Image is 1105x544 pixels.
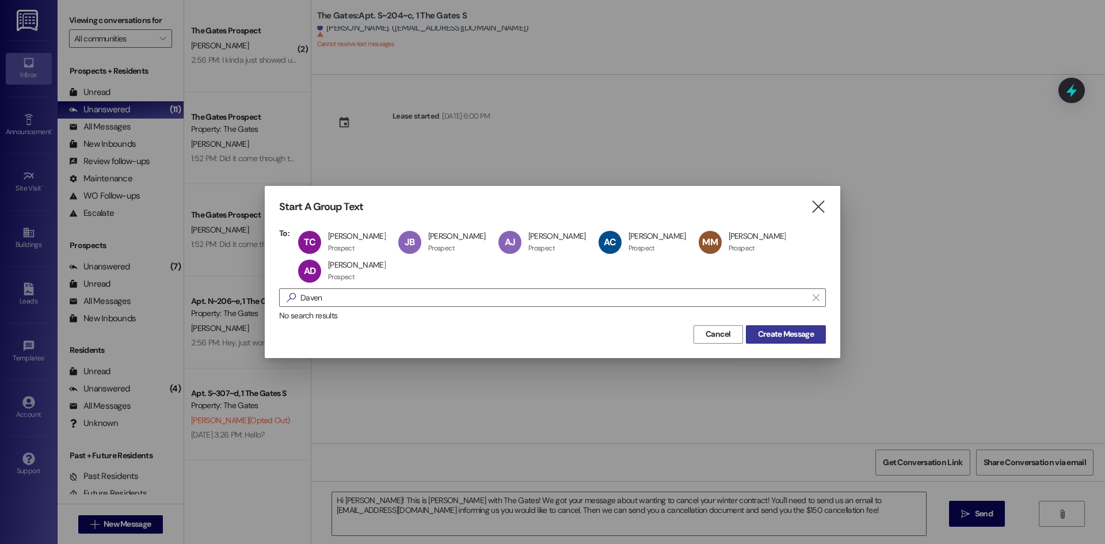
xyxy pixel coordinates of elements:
div: [PERSON_NAME] [328,260,386,270]
div: Prospect [528,244,555,253]
div: No search results [279,310,826,322]
button: Cancel [694,325,743,344]
input: Search for any contact or apartment [300,290,807,306]
i:  [282,292,300,304]
div: [PERSON_NAME] [528,231,586,241]
span: AD [304,265,315,277]
div: Prospect [628,244,655,253]
div: Prospect [729,244,755,253]
span: TC [304,236,315,248]
button: Clear text [807,289,825,306]
i:  [810,201,826,213]
div: [PERSON_NAME] [428,231,486,241]
span: AJ [505,236,515,248]
span: JB [405,236,414,248]
div: [PERSON_NAME] [628,231,686,241]
span: Create Message [758,328,814,340]
span: AC [604,236,615,248]
h3: To: [279,228,289,238]
div: Prospect [328,244,355,253]
button: Create Message [746,325,826,344]
div: [PERSON_NAME] [328,231,386,241]
span: MM [702,236,717,248]
h3: Start A Group Text [279,200,363,214]
div: Prospect [328,272,355,281]
span: Cancel [706,328,731,340]
div: Prospect [428,244,455,253]
i:  [813,293,819,302]
div: [PERSON_NAME] [729,231,786,241]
